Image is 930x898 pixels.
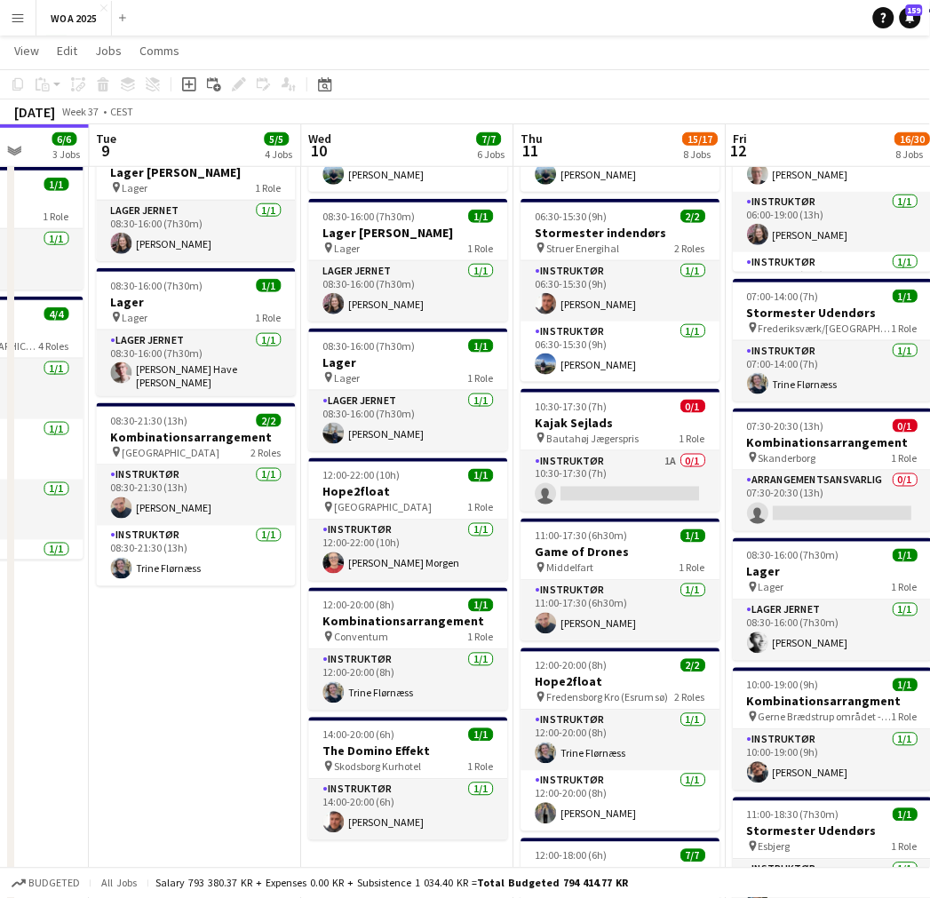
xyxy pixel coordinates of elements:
[536,849,608,862] span: 12:00-18:00 (6h)
[39,339,69,353] span: 4 Roles
[57,43,77,59] span: Edit
[132,39,187,62] a: Comms
[257,414,282,427] span: 2/2
[97,526,296,586] app-card-role: Instruktør1/108:30-21:30 (13h)Trine Flørnæss
[521,261,720,322] app-card-role: Instruktør1/106:30-15:30 (9h)[PERSON_NAME]
[684,147,718,161] div: 8 Jobs
[759,451,817,465] span: Skanderborg
[468,242,494,255] span: 1 Role
[97,164,296,180] h3: Lager [PERSON_NAME]
[111,279,203,292] span: 08:30-16:00 (7h30m)
[748,808,840,822] span: 11:00-18:30 (7h30m)
[676,691,706,704] span: 2 Roles
[309,329,508,451] div: 08:30-16:00 (7h30m)1/1Lager Lager1 RoleLager Jernet1/108:30-16:00 (7h30m)[PERSON_NAME]
[309,588,508,711] app-job-card: 12:00-20:00 (8h)1/1Kombinationsarrangement Conventum1 RoleInstruktør1/112:00-20:00 (8h)Trine Flør...
[731,140,748,161] span: 12
[468,631,494,644] span: 1 Role
[680,432,706,445] span: 1 Role
[894,419,918,433] span: 0/1
[110,105,133,118] div: CEST
[14,103,55,121] div: [DATE]
[335,371,361,385] span: Lager
[759,711,893,724] span: Gerne Brædstrup området - [GEOGRAPHIC_DATA]
[547,691,670,704] span: Fredensborg Kro (Esrum sø)
[306,140,332,161] span: 10
[906,4,923,16] span: 159
[123,181,148,195] span: Lager
[256,311,282,324] span: 1 Role
[36,1,112,36] button: WOA 2025
[256,181,282,195] span: 1 Role
[53,147,81,161] div: 3 Jobs
[97,268,296,396] app-job-card: 08:30-16:00 (7h30m)1/1Lager Lager1 RoleLager Jernet1/108:30-16:00 (7h30m)[PERSON_NAME] Have [PERS...
[59,105,103,118] span: Week 37
[97,330,296,396] app-card-role: Lager Jernet1/108:30-16:00 (7h30m)[PERSON_NAME] Have [PERSON_NAME]
[309,131,332,147] span: Wed
[9,874,83,894] button: Budgeted
[683,132,719,146] span: 15/17
[521,131,544,147] span: Thu
[98,877,140,890] span: All jobs
[469,339,494,353] span: 1/1
[335,242,361,255] span: Lager
[50,39,84,62] a: Edit
[521,225,720,241] h3: Stormester indendørs
[123,311,148,324] span: Lager
[309,718,508,840] app-job-card: 14:00-20:00 (6h)1/1The Domino Effekt Skodsborg Kurhotel1 RoleInstruktør1/114:00-20:00 (6h)[PERSON...
[97,465,296,526] app-card-role: Instruktør1/108:30-21:30 (13h)[PERSON_NAME]
[97,403,296,586] app-job-card: 08:30-21:30 (13h)2/2Kombinationsarrangement [GEOGRAPHIC_DATA]2 RolesInstruktør1/108:30-21:30 (13h...
[97,429,296,445] h3: Kombinationsarrangement
[469,469,494,482] span: 1/1
[519,140,544,161] span: 11
[28,878,80,890] span: Budgeted
[893,840,918,854] span: 1 Role
[309,743,508,759] h3: The Domino Effekt
[266,147,293,161] div: 4 Jobs
[536,659,608,672] span: 12:00-20:00 (8h)
[759,581,785,594] span: Lager
[309,521,508,581] app-card-role: Instruktør1/112:00-22:00 (10h)[PERSON_NAME] Morgen
[323,469,401,482] span: 12:00-22:00 (10h)
[323,728,395,742] span: 14:00-20:00 (6h)
[521,389,720,512] div: 10:30-17:30 (7h)0/1Kajak Sejlads Bautahøj Jægerspris1 RoleInstruktør1A0/110:30-17:30 (7h)
[681,849,706,862] span: 7/7
[97,131,117,147] span: Tue
[44,210,69,223] span: 1 Role
[97,139,296,261] app-job-card: 08:30-16:00 (7h30m)1/1Lager [PERSON_NAME] Lager1 RoleLager Jernet1/108:30-16:00 (7h30m)[PERSON_NAME]
[536,400,608,413] span: 10:30-17:30 (7h)
[309,354,508,370] h3: Lager
[521,519,720,641] app-job-card: 11:00-17:30 (6h30m)1/1Game of Drones Middelfart1 RoleInstruktør1/111:00-17:30 (6h30m)[PERSON_NAME]
[681,210,706,223] span: 2/2
[680,561,706,575] span: 1 Role
[265,132,290,146] span: 5/5
[748,549,840,562] span: 08:30-16:00 (7h30m)
[547,561,594,575] span: Middelfart
[52,132,77,146] span: 6/6
[309,458,508,581] app-job-card: 12:00-22:00 (10h)1/1Hope2float [GEOGRAPHIC_DATA]1 RoleInstruktør1/112:00-22:00 (10h)[PERSON_NAME]...
[309,614,508,630] h3: Kombinationsarrangement
[748,419,825,433] span: 07:30-20:30 (13h)
[681,400,706,413] span: 0/1
[477,877,629,890] span: Total Budgeted 794 414.77 KR
[521,711,720,771] app-card-role: Instruktør1/112:00-20:00 (8h)Trine Flørnæss
[759,322,893,335] span: Frederiksværk/[GEOGRAPHIC_DATA]
[323,599,395,612] span: 12:00-20:00 (8h)
[681,659,706,672] span: 2/2
[309,650,508,711] app-card-role: Instruktør1/112:00-20:00 (8h)Trine Flørnæss
[123,446,220,459] span: [GEOGRAPHIC_DATA]
[469,599,494,612] span: 1/1
[521,544,720,560] h3: Game of Drones
[521,648,720,831] app-job-card: 12:00-20:00 (8h)2/2Hope2float Fredensborg Kro (Esrum sø)2 RolesInstruktør1/112:00-20:00 (8h)Trine...
[44,307,69,321] span: 4/4
[547,242,620,255] span: Struer Energihal
[335,631,389,644] span: Conventum
[477,132,502,146] span: 7/7
[469,728,494,742] span: 1/1
[97,201,296,261] app-card-role: Lager Jernet1/108:30-16:00 (7h30m)[PERSON_NAME]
